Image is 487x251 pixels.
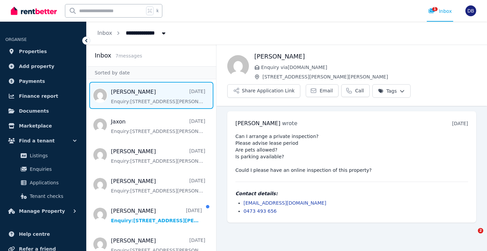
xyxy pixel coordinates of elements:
[5,60,81,73] a: Add property
[341,84,370,97] a: Call
[111,207,202,224] a: [PERSON_NAME][DATE]Enquiry:[STREET_ADDRESS][PERSON_NAME][PERSON_NAME].
[5,74,81,88] a: Payments
[11,6,57,16] img: RentBetter
[478,228,483,233] span: 2
[8,149,78,162] a: Listings
[378,88,397,94] span: Tags
[87,22,178,45] nav: Breadcrumb
[261,64,476,71] span: Enquiry via [DOMAIN_NAME]
[8,176,78,189] a: Applications
[111,118,205,135] a: Jaxon[DATE]Enquiry:[STREET_ADDRESS][PERSON_NAME][PERSON_NAME].
[19,77,45,85] span: Payments
[452,121,468,126] time: [DATE]
[306,84,339,97] a: Email
[30,179,75,187] span: Applications
[254,52,476,61] h1: [PERSON_NAME]
[465,5,476,16] img: Daniel Balint
[235,133,468,174] pre: Can I arrange a private inspection? Please advise lease period Are pets allowed? Is parking avail...
[5,227,81,241] a: Help centre
[19,107,49,115] span: Documents
[8,162,78,176] a: Enquiries
[30,192,75,200] span: Tenant checks
[87,66,216,79] div: Sorted by date
[243,208,277,214] a: 0473 493 656
[30,165,75,173] span: Enquiries
[5,134,81,147] button: Find a tenant
[111,177,205,194] a: [PERSON_NAME][DATE]Enquiry:[STREET_ADDRESS][PERSON_NAME][PERSON_NAME].
[5,89,81,103] a: Finance report
[5,37,27,42] span: ORGANISE
[227,84,300,98] button: Share Application Link
[372,84,411,98] button: Tags
[156,8,159,14] span: k
[19,230,50,238] span: Help centre
[8,189,78,203] a: Tenant checks
[111,147,205,164] a: [PERSON_NAME][DATE]Enquiry:[STREET_ADDRESS][PERSON_NAME][PERSON_NAME].
[5,119,81,133] a: Marketplace
[5,204,81,218] button: Manage Property
[235,120,280,127] span: [PERSON_NAME]
[95,51,111,60] h2: Inbox
[30,152,75,160] span: Listings
[227,55,249,77] img: Dona Kelly
[262,73,476,80] span: [STREET_ADDRESS][PERSON_NAME][PERSON_NAME]
[282,120,297,127] span: wrote
[5,45,81,58] a: Properties
[19,62,54,70] span: Add property
[432,7,438,11] span: 1
[115,53,142,59] span: 7 message s
[5,104,81,118] a: Documents
[243,200,326,206] a: [EMAIL_ADDRESS][DOMAIN_NAME]
[428,8,452,15] div: Inbox
[97,30,112,36] a: Inbox
[235,190,468,197] h4: Contact details:
[19,122,52,130] span: Marketplace
[111,88,205,105] a: [PERSON_NAME][DATE]Enquiry:[STREET_ADDRESS][PERSON_NAME][PERSON_NAME].
[19,47,47,55] span: Properties
[464,228,480,244] iframe: Intercom live chat
[19,137,55,145] span: Find a tenant
[19,92,58,100] span: Finance report
[19,207,65,215] span: Manage Property
[355,87,364,94] span: Call
[320,87,333,94] span: Email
